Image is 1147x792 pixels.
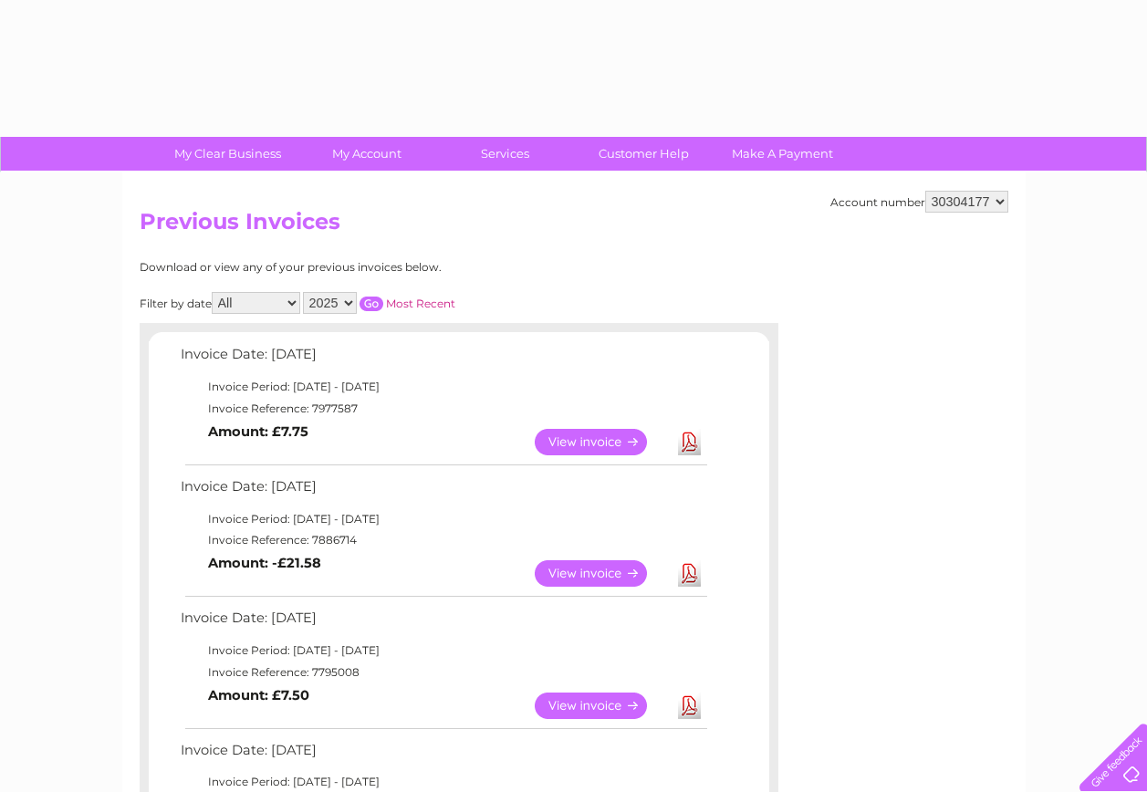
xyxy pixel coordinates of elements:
a: Make A Payment [707,137,858,171]
a: Services [430,137,580,171]
a: Most Recent [386,297,455,310]
a: Download [678,693,701,719]
a: View [535,560,669,587]
a: Customer Help [568,137,719,171]
a: View [535,693,669,719]
a: My Clear Business [152,137,303,171]
td: Invoice Reference: 7886714 [176,529,710,551]
td: Invoice Period: [DATE] - [DATE] [176,640,710,662]
b: Amount: £7.75 [208,423,308,440]
a: Download [678,429,701,455]
a: Download [678,560,701,587]
td: Invoice Date: [DATE] [176,606,710,640]
td: Invoice Date: [DATE] [176,342,710,376]
b: Amount: -£21.58 [208,555,321,571]
td: Invoice Period: [DATE] - [DATE] [176,508,710,530]
div: Account number [830,191,1008,213]
td: Invoice Date: [DATE] [176,474,710,508]
b: Amount: £7.50 [208,687,309,703]
a: View [535,429,669,455]
a: My Account [291,137,442,171]
td: Invoice Reference: 7977587 [176,398,710,420]
td: Invoice Reference: 7795008 [176,662,710,683]
td: Invoice Date: [DATE] [176,738,710,772]
td: Invoice Period: [DATE] - [DATE] [176,376,710,398]
div: Filter by date [140,292,619,314]
h2: Previous Invoices [140,209,1008,244]
div: Download or view any of your previous invoices below. [140,261,619,274]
